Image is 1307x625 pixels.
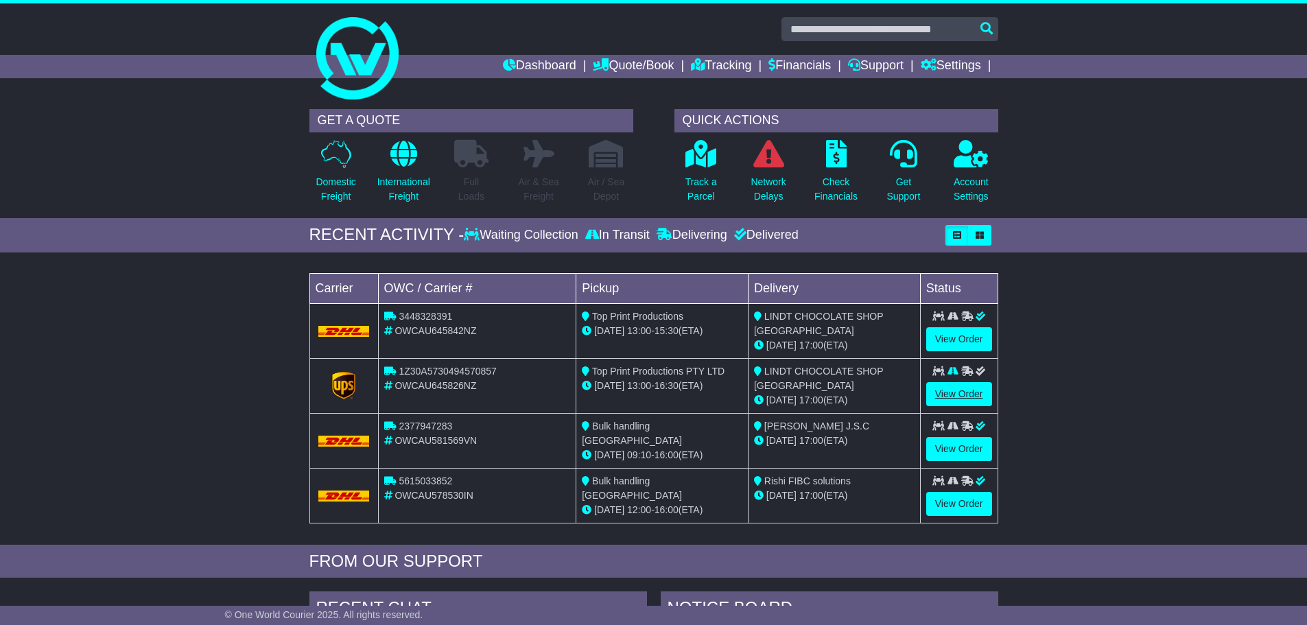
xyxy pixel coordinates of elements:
span: [DATE] [766,435,797,446]
div: - (ETA) [582,503,742,517]
td: Status [920,273,998,303]
span: LINDT CHOCOLATE SHOP [GEOGRAPHIC_DATA] [754,366,883,391]
span: © One World Courier 2025. All rights reserved. [225,609,423,620]
div: Delivered [731,228,799,243]
div: FROM OUR SUPPORT [309,552,998,571]
span: [DATE] [594,380,624,391]
div: (ETA) [754,338,915,353]
div: QUICK ACTIONS [674,109,998,132]
span: Bulk handling [GEOGRAPHIC_DATA] [582,475,682,501]
a: DomesticFreight [315,139,356,211]
p: Air & Sea Freight [519,175,559,204]
span: 09:10 [627,449,651,460]
p: Track a Parcel [685,175,717,204]
a: GetSupport [886,139,921,211]
a: View Order [926,382,992,406]
p: Full Loads [454,175,488,204]
td: Pickup [576,273,749,303]
a: Support [848,55,904,78]
td: Delivery [748,273,920,303]
p: Get Support [886,175,920,204]
td: Carrier [309,273,378,303]
a: Quote/Book [593,55,674,78]
span: [DATE] [594,504,624,515]
a: Dashboard [503,55,576,78]
p: Account Settings [954,175,989,204]
span: 17:00 [799,340,823,351]
span: [DATE] [766,340,797,351]
span: 13:00 [627,325,651,336]
span: OWCAU645842NZ [395,325,476,336]
span: Top Print Productions PTY LTD [592,366,725,377]
span: 15:30 [655,325,679,336]
a: NetworkDelays [750,139,786,211]
td: OWC / Carrier # [378,273,576,303]
span: OWCAU578530IN [395,490,473,501]
span: [DATE] [594,449,624,460]
span: 17:00 [799,490,823,501]
div: Delivering [653,228,731,243]
div: GET A QUOTE [309,109,633,132]
span: 13:00 [627,380,651,391]
a: CheckFinancials [814,139,858,211]
img: DHL.png [318,491,370,502]
span: 16:00 [655,504,679,515]
a: AccountSettings [953,139,989,211]
span: 12:00 [627,504,651,515]
a: InternationalFreight [377,139,431,211]
div: - (ETA) [582,448,742,462]
span: [DATE] [766,394,797,405]
span: 2377947283 [399,421,452,432]
span: [DATE] [594,325,624,336]
a: Tracking [691,55,751,78]
p: Network Delays [751,175,786,204]
span: 1Z30A5730494570857 [399,366,496,377]
span: 17:00 [799,435,823,446]
div: - (ETA) [582,324,742,338]
span: Rishi FIBC solutions [764,475,851,486]
span: Top Print Productions [592,311,683,322]
span: Bulk handling [GEOGRAPHIC_DATA] [582,421,682,446]
span: [DATE] [766,490,797,501]
p: Air / Sea Depot [588,175,625,204]
a: View Order [926,437,992,461]
div: Waiting Collection [464,228,581,243]
img: DHL.png [318,326,370,337]
div: (ETA) [754,434,915,448]
div: In Transit [582,228,653,243]
p: International Freight [377,175,430,204]
a: View Order [926,492,992,516]
span: 3448328391 [399,311,452,322]
div: (ETA) [754,393,915,408]
div: (ETA) [754,488,915,503]
span: [PERSON_NAME] J.S.C [764,421,869,432]
span: LINDT CHOCOLATE SHOP [GEOGRAPHIC_DATA] [754,311,883,336]
span: 16:30 [655,380,679,391]
span: OWCAU581569VN [395,435,477,446]
div: RECENT ACTIVITY - [309,225,464,245]
img: DHL.png [318,436,370,447]
p: Check Financials [814,175,858,204]
span: 5615033852 [399,475,452,486]
a: Track aParcel [685,139,718,211]
div: - (ETA) [582,379,742,393]
span: OWCAU645826NZ [395,380,476,391]
a: View Order [926,327,992,351]
a: Settings [921,55,981,78]
img: GetCarrierServiceLogo [332,372,355,399]
span: 17:00 [799,394,823,405]
span: 16:00 [655,449,679,460]
a: Financials [768,55,831,78]
p: Domestic Freight [316,175,355,204]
